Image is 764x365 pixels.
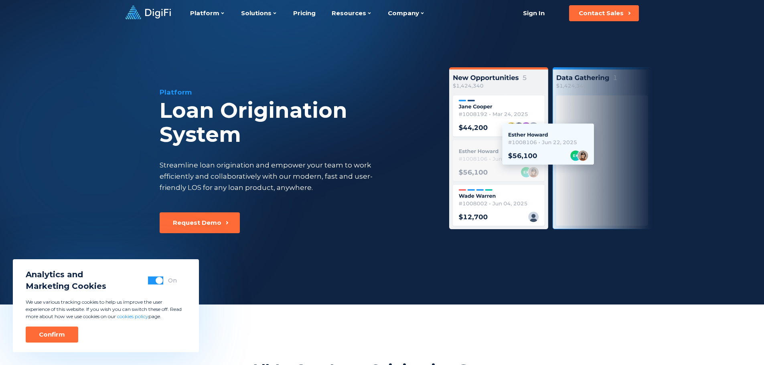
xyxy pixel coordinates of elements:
a: cookies policy [117,313,148,319]
span: Analytics and [26,269,106,280]
button: Confirm [26,327,78,343]
div: Contact Sales [579,9,624,17]
div: Confirm [39,331,65,339]
div: Request Demo [173,219,221,227]
div: On [168,276,177,284]
div: Platform [160,87,429,97]
span: Marketing Cookies [26,280,106,292]
button: Request Demo [160,212,240,233]
a: Sign In [513,5,555,21]
p: We use various tracking cookies to help us improve the user experience of this website. If you wi... [26,298,186,320]
div: Loan Origination System [160,99,429,147]
button: Contact Sales [569,5,639,21]
div: Streamline loan origination and empower your team to work efficiently and collaboratively with ou... [160,159,387,193]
